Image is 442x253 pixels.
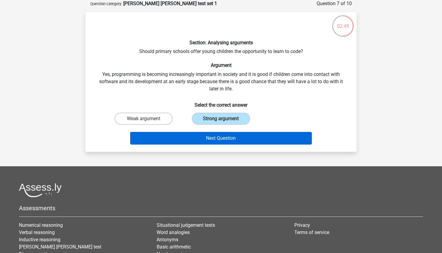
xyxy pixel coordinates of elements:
div: 02:49 [332,15,354,30]
a: Antonyms [157,237,178,242]
a: Situational judgement tests [157,222,215,228]
small: Question category: [90,2,122,6]
a: [PERSON_NAME] [PERSON_NAME] test [19,244,101,250]
button: Next Question [130,132,312,145]
h5: Assessments [19,205,423,212]
h6: Section: Analysing arguments [95,40,347,45]
label: Strong argument [192,113,250,125]
div: Should primary schools offer young children the opportunity to learn to code? Yes, programming is... [88,17,354,147]
h6: Select the correct answer [95,97,347,108]
a: Word analogies [157,230,190,235]
img: Assessly logo [19,183,62,197]
h6: Argument [95,62,347,68]
label: Weak argument [115,113,173,125]
a: Privacy [294,222,310,228]
strong: [PERSON_NAME] [PERSON_NAME] test set 1 [123,1,217,6]
a: Numerical reasoning [19,222,63,228]
a: Verbal reasoning [19,230,55,235]
a: Inductive reasoning [19,237,60,242]
a: Terms of service [294,230,329,235]
a: Basic arithmetic [157,244,191,250]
